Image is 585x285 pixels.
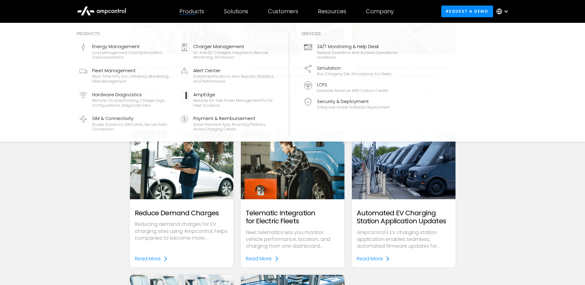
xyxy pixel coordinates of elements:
div: Resources [318,8,346,15]
div: Products [179,8,204,15]
div: AC and DC chargers integration, remote monitoring, API access [193,50,274,60]
a: Alert CenterInstant notifications, error reports, statistics and performance [178,65,277,86]
div: Router Solutions, SIM Cards, Secure Data Connection [92,122,173,132]
p: Reducing demand charges for EV charging sites using Ampcontrol, helps companies to become more pr... [135,221,229,242]
div: Company [366,8,394,15]
div: Customers [268,8,298,15]
div: Alert Center [193,67,274,74]
div: Products [77,30,277,37]
a: Energy ManagementLoad management, cost optimization, oversubscription [77,41,175,62]
p: Fleet telematics lets you monitor vehicle performance, location, and charging from one dashboard,... [246,229,340,250]
a: Read More [135,255,168,263]
div: Solutions [224,8,248,15]
a: AmpEdgeReliable On-site Power Management for EV Fleet Solutions [178,89,277,110]
div: SIM & Connectivity [92,115,173,122]
div: Reliable On-site Power Management for EV Fleet Solutions [193,98,274,108]
div: Read More [246,255,272,263]
div: Read More [135,255,161,263]
div: Fleet Management [92,67,173,74]
a: Fleet ManagementReal-time GPS, SoC, efficiency monitoring, fleet management [77,65,175,86]
div: Real-time GPS, SoC, efficiency monitoring, fleet management [92,74,173,84]
h2: Telematic Integration for Electric Fleets [246,209,340,225]
div: Energy Management [92,43,173,50]
div: Run charging site simulations for fleets [317,72,392,76]
a: Payment & ReimbursementDriver Payment App, Roaming Partners, Home Charging Credits [178,113,277,134]
a: SIM & ConnectivityRouter Solutions, SIM Cards, Secure Data Connection [77,113,175,134]
a: 24/7 Monitoring & Help DeskReduce downtime and achieve operational excellence [302,41,400,62]
div: Charger Management [193,43,274,50]
div: Hardware Diagnostics [92,91,173,98]
h2: Reduce Demand Charges [135,209,219,217]
div: Security & Deployment [317,98,389,105]
div: Driver Payment App, Roaming Partners, Home Charging Credits [193,122,274,132]
div: 24/7 Monitoring & Help Desk [317,43,398,50]
div: Remote troubleshooting, charger logs, configurations, diagnostic files [92,98,173,108]
a: LCFSGenerate revenue with carbon credits [302,79,400,96]
h2: Automated EV Charging Station Application Updates [357,209,451,225]
div: Generate revenue with carbon credits [317,88,389,93]
a: Read More [357,255,390,263]
div: Services [302,30,400,37]
div: AmpEdge [193,91,274,98]
a: Request a demo [441,6,493,17]
div: Instant notifications, error reports, statistics and performance [193,74,274,84]
a: Security & DeploymentEnterprise-grade software deployment [302,96,400,112]
div: Read More [357,255,383,263]
div: Payment & Reimbursement [193,115,274,122]
div: Reduce downtime and achieve operational excellence [317,50,398,60]
p: Ampcontrol's EV charging station application enables seamless, automated firmware updates for eff... [357,229,451,250]
a: Charger ManagementAC and DC chargers integration, remote monitoring, API access [178,41,277,62]
a: SimulationRun charging site simulations for fleets [302,62,400,79]
a: Read More [246,255,279,263]
div: Simulation [317,65,392,72]
div: Enterprise-grade software deployment [317,105,389,110]
div: LCFS [317,81,389,88]
a: Hardware DiagnosticsRemote troubleshooting, charger logs, configurations, diagnostic files [77,89,175,110]
div: Load management, cost optimization, oversubscription [92,50,173,60]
